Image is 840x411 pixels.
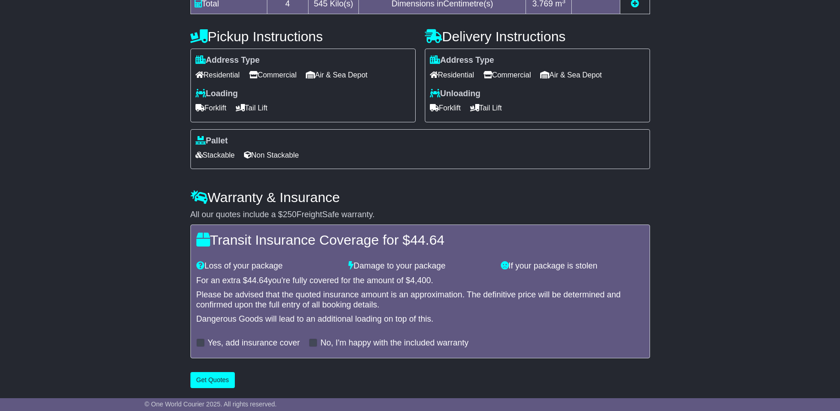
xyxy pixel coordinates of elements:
div: Damage to your package [344,261,496,271]
span: Non Stackable [244,148,299,162]
div: Dangerous Goods will lead to an additional loading on top of this. [196,314,644,324]
span: Air & Sea Depot [540,68,602,82]
span: 4,400 [410,276,431,285]
h4: Delivery Instructions [425,29,650,44]
h4: Pickup Instructions [190,29,416,44]
span: Air & Sea Depot [306,68,368,82]
span: Stackable [195,148,235,162]
label: Address Type [195,55,260,66]
span: Forklift [195,101,227,115]
label: Address Type [430,55,494,66]
span: Tail Lift [236,101,268,115]
label: No, I'm happy with the included warranty [320,338,469,348]
span: Tail Lift [470,101,502,115]
span: 44.64 [248,276,268,285]
span: Residential [195,68,240,82]
span: Forklift [430,101,461,115]
span: 250 [283,210,297,219]
button: Get Quotes [190,372,235,388]
label: Yes, add insurance cover [208,338,300,348]
h4: Warranty & Insurance [190,190,650,205]
div: Please be advised that the quoted insurance amount is an approximation. The definitive price will... [196,290,644,310]
div: For an extra $ you're fully covered for the amount of $ . [196,276,644,286]
div: Loss of your package [192,261,344,271]
span: Residential [430,68,474,82]
span: Commercial [249,68,297,82]
div: If your package is stolen [496,261,649,271]
div: All our quotes include a $ FreightSafe warranty. [190,210,650,220]
label: Unloading [430,89,481,99]
label: Loading [195,89,238,99]
span: 44.64 [410,232,444,247]
span: Commercial [483,68,531,82]
h4: Transit Insurance Coverage for $ [196,232,644,247]
label: Pallet [195,136,228,146]
span: © One World Courier 2025. All rights reserved. [145,400,277,408]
